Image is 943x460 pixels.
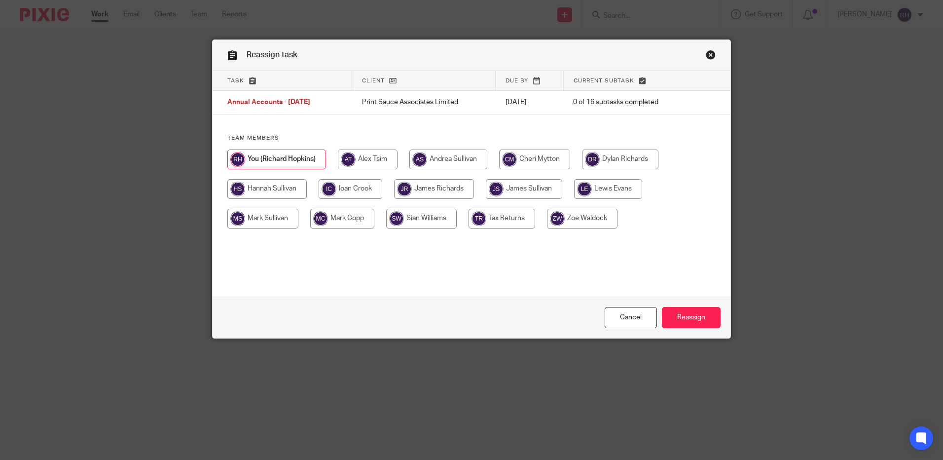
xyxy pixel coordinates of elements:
[227,78,244,83] span: Task
[574,78,634,83] span: Current subtask
[362,78,385,83] span: Client
[362,97,486,107] p: Print Sauce Associates Limited
[706,50,716,63] a: Close this dialog window
[247,51,297,59] span: Reassign task
[506,78,528,83] span: Due by
[227,134,716,142] h4: Team members
[563,91,693,115] td: 0 of 16 subtasks completed
[662,307,721,328] input: Reassign
[227,99,310,106] span: Annual Accounts - [DATE]
[506,97,554,107] p: [DATE]
[605,307,657,328] a: Close this dialog window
